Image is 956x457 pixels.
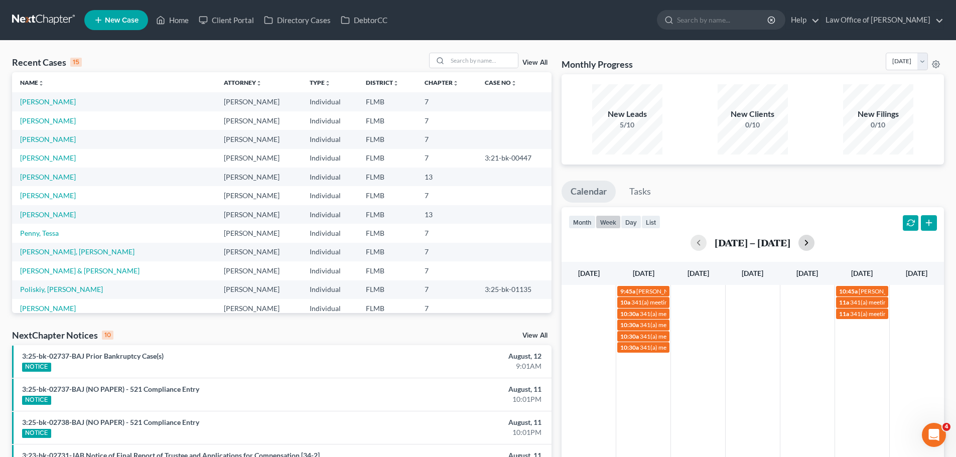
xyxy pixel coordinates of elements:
[302,149,358,168] td: Individual
[718,120,788,130] div: 0/10
[485,79,517,86] a: Case Nounfold_more
[20,285,103,293] a: Poliskiy, [PERSON_NAME]
[375,384,541,394] div: August, 11
[839,310,849,318] span: 11a
[194,11,259,29] a: Client Portal
[358,224,417,242] td: FLMB
[325,80,331,86] i: unfold_more
[562,181,616,203] a: Calendar
[417,149,476,168] td: 7
[843,120,913,130] div: 0/10
[358,149,417,168] td: FLMB
[522,332,548,339] a: View All
[850,298,947,306] span: 341(a) meeting for [PERSON_NAME]
[22,429,51,438] div: NOTICE
[796,269,818,277] span: [DATE]
[417,130,476,148] td: 7
[569,215,596,229] button: month
[620,181,660,203] a: Tasks
[620,333,639,340] span: 10:30a
[22,352,164,360] a: 3:25-bk-02737-BAJ Prior Bankruptcy Case(s)
[640,333,737,340] span: 341(a) meeting for [PERSON_NAME]
[477,149,552,168] td: 3:21-bk-00447
[216,243,302,261] td: [PERSON_NAME]
[70,58,82,67] div: 15
[641,215,660,229] button: list
[151,11,194,29] a: Home
[620,298,630,306] span: 10a
[715,237,790,248] h2: [DATE] – [DATE]
[20,191,76,200] a: [PERSON_NAME]
[393,80,399,86] i: unfold_more
[22,396,51,405] div: NOTICE
[20,154,76,162] a: [PERSON_NAME]
[20,304,76,313] a: [PERSON_NAME]
[592,120,662,130] div: 5/10
[20,135,76,143] a: [PERSON_NAME]
[417,168,476,186] td: 13
[942,423,950,431] span: 4
[839,287,858,295] span: 10:45a
[20,97,76,106] a: [PERSON_NAME]
[425,79,459,86] a: Chapterunfold_more
[38,80,44,86] i: unfold_more
[224,79,262,86] a: Attorneyunfold_more
[12,329,113,341] div: NextChapter Notices
[417,205,476,224] td: 13
[620,344,639,351] span: 10:30a
[366,79,399,86] a: Districtunfold_more
[688,269,709,277] span: [DATE]
[631,298,728,306] span: 341(a) meeting for [PERSON_NAME]
[620,310,639,318] span: 10:30a
[417,243,476,261] td: 7
[742,269,763,277] span: [DATE]
[358,111,417,130] td: FLMB
[358,261,417,280] td: FLMB
[20,266,140,275] a: [PERSON_NAME] & [PERSON_NAME]
[596,215,621,229] button: week
[592,108,662,120] div: New Leads
[633,269,654,277] span: [DATE]
[105,17,139,24] span: New Case
[358,92,417,111] td: FLMB
[302,92,358,111] td: Individual
[216,149,302,168] td: [PERSON_NAME]
[216,299,302,318] td: [PERSON_NAME]
[375,417,541,427] div: August, 11
[621,215,641,229] button: day
[636,287,731,295] span: [PERSON_NAME] coming in for 341
[20,210,76,219] a: [PERSON_NAME]
[302,205,358,224] td: Individual
[677,11,769,29] input: Search by name...
[20,229,59,237] a: Penny, Tessa
[216,168,302,186] td: [PERSON_NAME]
[417,299,476,318] td: 7
[358,243,417,261] td: FLMB
[620,287,635,295] span: 9:45a
[216,261,302,280] td: [PERSON_NAME]
[417,280,476,299] td: 7
[375,361,541,371] div: 9:01AM
[259,11,336,29] a: Directory Cases
[102,331,113,340] div: 10
[718,108,788,120] div: New Clients
[336,11,392,29] a: DebtorCC
[851,269,873,277] span: [DATE]
[358,130,417,148] td: FLMB
[850,310,947,318] span: 341(a) meeting for [PERSON_NAME]
[578,269,600,277] span: [DATE]
[302,111,358,130] td: Individual
[20,116,76,125] a: [PERSON_NAME]
[302,280,358,299] td: Individual
[640,321,737,329] span: 341(a) meeting for [PERSON_NAME]
[417,92,476,111] td: 7
[843,108,913,120] div: New Filings
[216,111,302,130] td: [PERSON_NAME]
[640,310,737,318] span: 341(a) meeting for [PERSON_NAME]
[477,280,552,299] td: 3:25-bk-01135
[216,280,302,299] td: [PERSON_NAME]
[302,243,358,261] td: Individual
[821,11,943,29] a: Law Office of [PERSON_NAME]
[417,111,476,130] td: 7
[302,130,358,148] td: Individual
